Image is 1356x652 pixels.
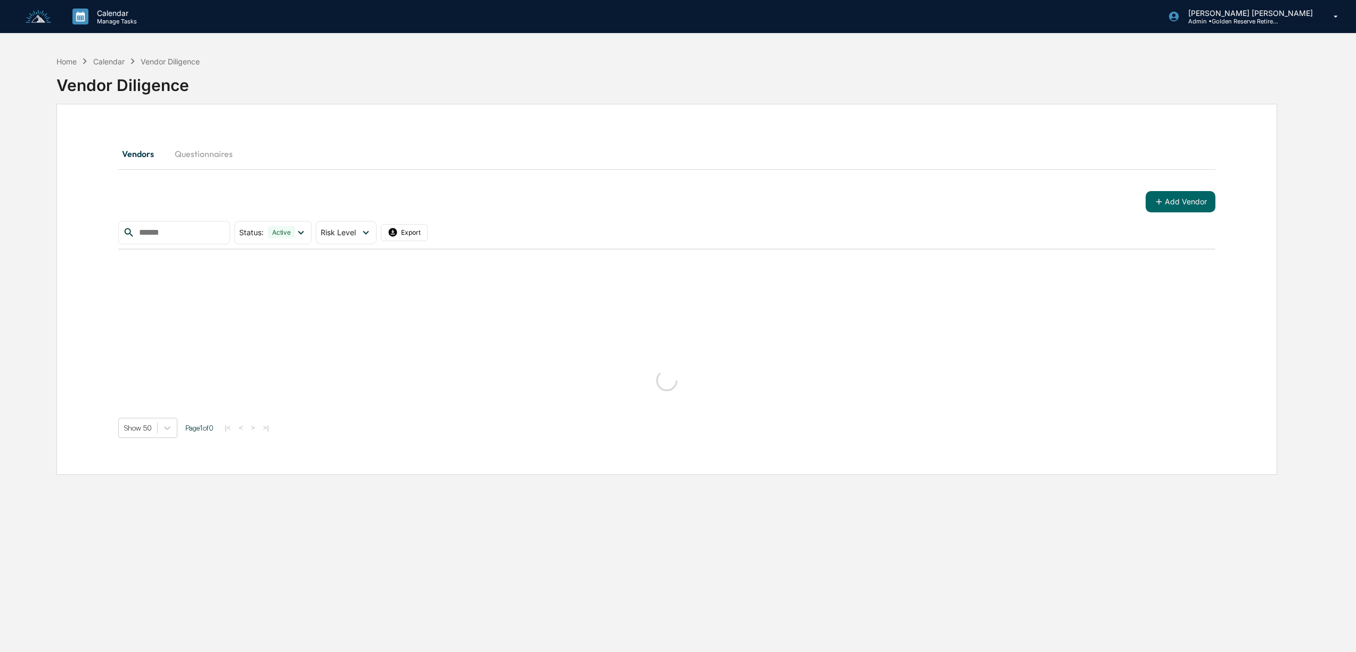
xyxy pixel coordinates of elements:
[88,18,142,25] p: Manage Tasks
[93,57,125,66] div: Calendar
[268,226,295,238] div: Active
[1146,191,1215,212] button: Add Vendor
[118,141,166,167] button: Vendors
[260,423,272,432] button: >|
[88,9,142,18] p: Calendar
[239,228,264,237] span: Status :
[185,424,214,432] span: Page 1 of 0
[166,141,241,167] button: Questionnaires
[321,228,356,237] span: Risk Level
[235,423,246,432] button: <
[56,57,77,66] div: Home
[248,423,258,432] button: >
[56,67,1277,95] div: Vendor Diligence
[1180,18,1279,25] p: Admin • Golden Reserve Retirement
[141,57,200,66] div: Vendor Diligence
[26,10,51,24] img: logo
[381,224,428,241] button: Export
[222,423,234,432] button: |<
[1180,9,1318,18] p: [PERSON_NAME] [PERSON_NAME]
[118,141,1215,167] div: secondary tabs example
